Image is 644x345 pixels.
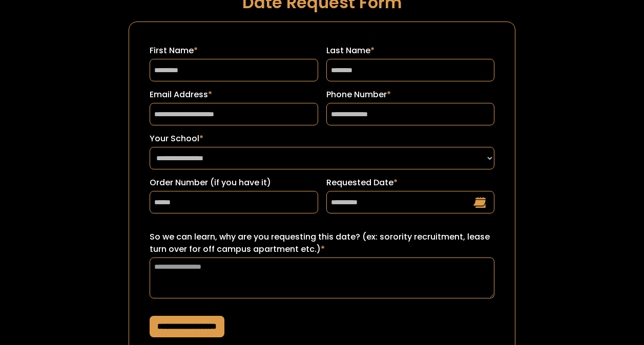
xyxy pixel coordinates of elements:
[326,177,494,189] label: Requested Date
[150,45,318,57] label: First Name
[150,231,494,255] label: So we can learn, why are you requesting this date? (ex: sorority recruitment, lease turn over for...
[150,89,318,101] label: Email Address
[150,133,494,145] label: Your School
[150,177,318,189] label: Order Number (if you have it)
[326,45,494,57] label: Last Name
[326,89,494,101] label: Phone Number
